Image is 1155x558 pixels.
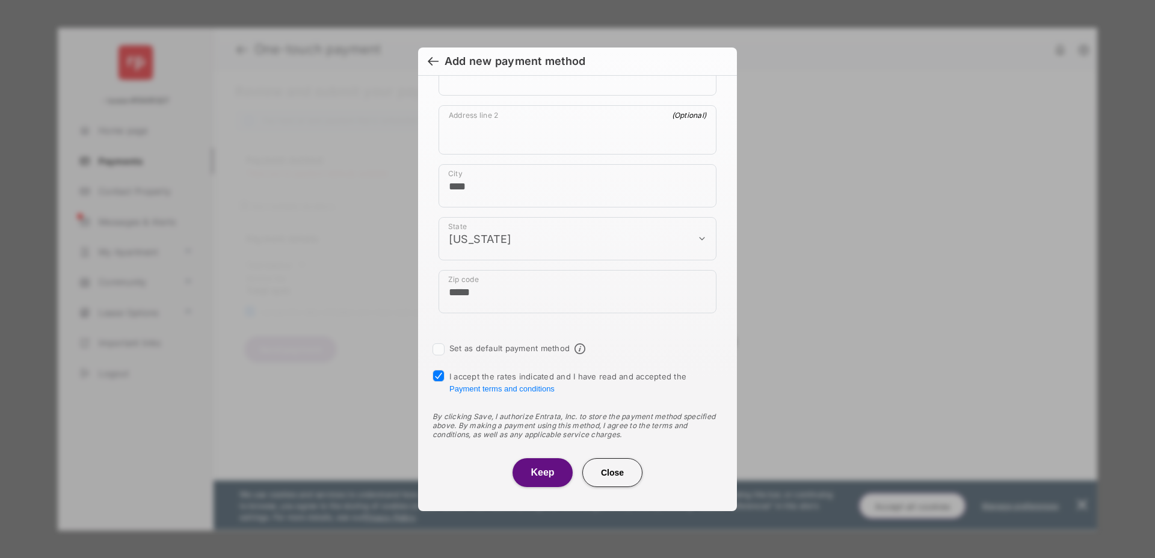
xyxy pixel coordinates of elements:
[449,343,570,353] font: Set as default payment method
[439,105,716,155] div: payment_method_screening[postal_addresses][addressLine2]
[439,217,716,260] div: payment_method_screening[postal_addresses][administrativeArea]
[445,55,585,67] font: Add new payment method
[449,384,555,393] button: I accept the rates indicated and I have read and accepted the
[439,270,716,313] div: payment_method_screening[postal_addresses][postalCode]
[513,458,573,487] button: Keep
[574,343,585,354] span: Default payment method information
[433,412,715,439] font: By clicking Save, I authorize Entrata, Inc. to store the payment method specified above. By makin...
[582,458,642,487] button: Close
[449,372,686,381] font: I accept the rates indicated and I have read and accepted the
[439,164,716,207] div: payment_method_screening[postal_addresses][locality]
